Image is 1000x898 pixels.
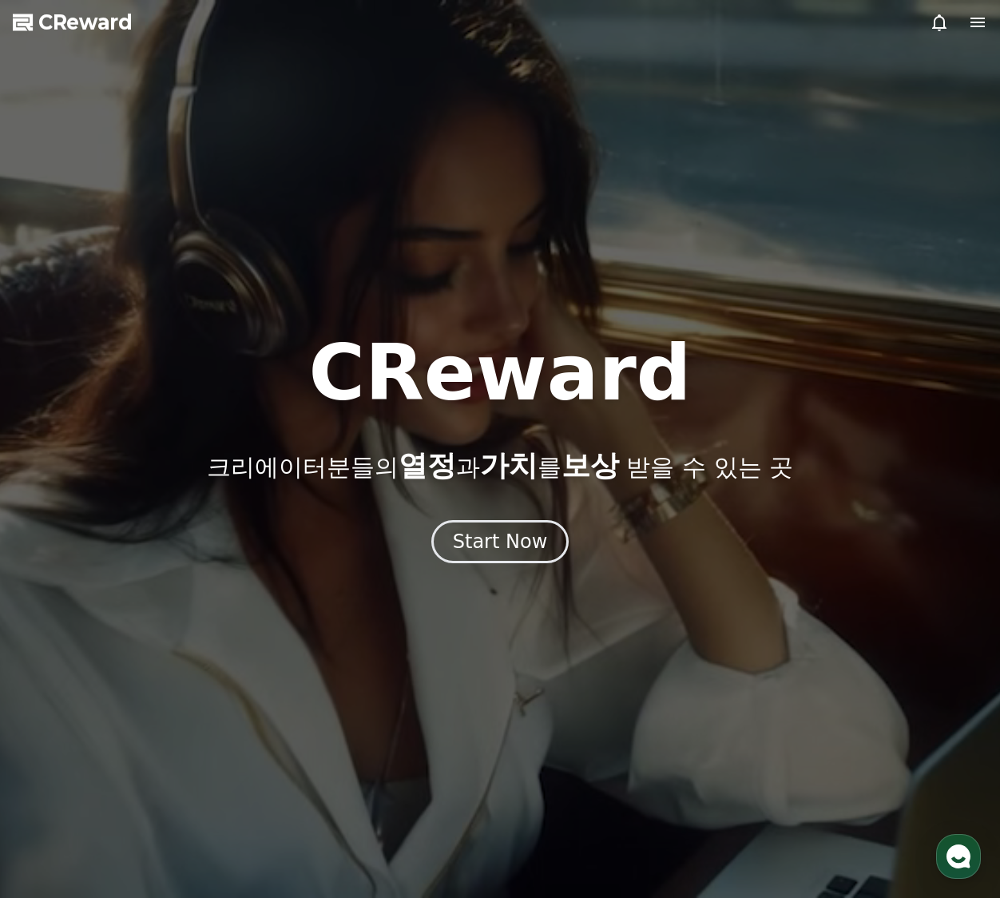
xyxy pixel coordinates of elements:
[50,530,60,543] span: 홈
[399,449,456,482] span: 열정
[207,450,793,482] p: 크리에이터분들의 과 를 받을 수 있는 곳
[13,10,133,35] a: CReward
[453,529,548,554] div: Start Now
[562,449,619,482] span: 보상
[308,335,691,411] h1: CReward
[146,531,165,544] span: 대화
[431,520,569,563] button: Start Now
[5,507,105,546] a: 홈
[431,536,569,551] a: Start Now
[247,530,266,543] span: 설정
[105,507,206,546] a: 대화
[38,10,133,35] span: CReward
[480,449,538,482] span: 가치
[206,507,307,546] a: 설정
